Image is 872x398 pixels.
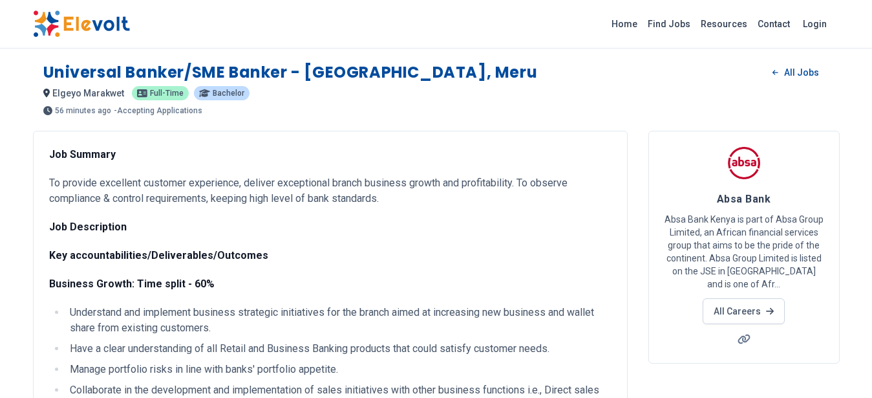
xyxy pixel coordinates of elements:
[665,213,824,291] p: Absa Bank Kenya is part of Absa Group Limited, an African financial services group that aims to b...
[55,107,111,115] span: 56 minutes ago
[114,107,202,115] p: - Accepting Applications
[52,88,124,98] span: elgeyo marakwet
[49,175,611,206] p: To provide excellent customer experience, deliver exceptional branch business growth and profitab...
[66,305,611,336] li: Understand and implement business strategic initiatives for the branch aimed at increasing new bu...
[606,14,643,34] a: Home
[643,14,696,34] a: Find Jobs
[795,11,835,37] a: Login
[762,63,829,82] a: All Jobs
[717,193,771,205] span: Absa Bank
[150,89,184,97] span: Full-time
[696,14,752,34] a: Resources
[703,298,785,324] a: All Careers
[66,341,611,357] li: Have a clear understanding of all Retail and Business Banking products that could satisfy custome...
[752,14,795,34] a: Contact
[213,89,244,97] span: Bachelor
[33,10,130,38] img: Elevolt
[49,221,127,233] strong: Job Description
[43,62,538,83] h1: Universal Banker/SME Banker - [GEOGRAPHIC_DATA], Meru
[49,148,116,160] strong: Job Summary
[49,278,215,290] strong: Business Growth: Time split - 60%
[49,249,268,261] strong: Key accountabilities/Deliverables/Outcomes
[728,147,760,179] img: Absa Bank
[66,362,611,377] li: Manage portfolio risks in line with banks' portfolio appetite.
